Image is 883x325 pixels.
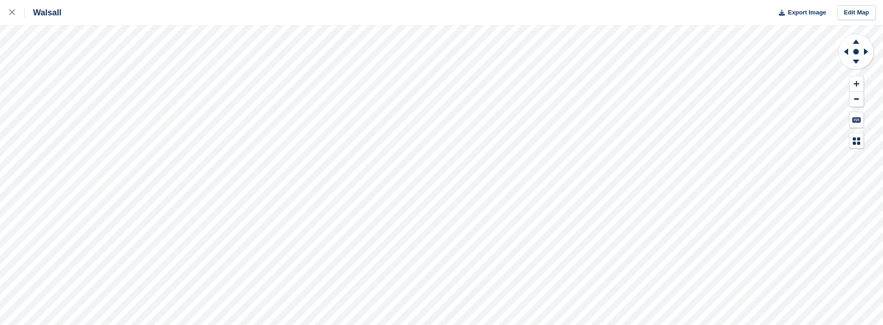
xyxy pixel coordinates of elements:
button: Map Legend [850,133,863,149]
span: Export Image [788,8,826,17]
button: Keyboard Shortcuts [850,112,863,128]
button: Zoom Out [850,92,863,107]
div: Walsall [25,7,61,18]
button: Zoom In [850,76,863,92]
a: Edit Map [837,5,876,20]
button: Export Image [773,5,826,20]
